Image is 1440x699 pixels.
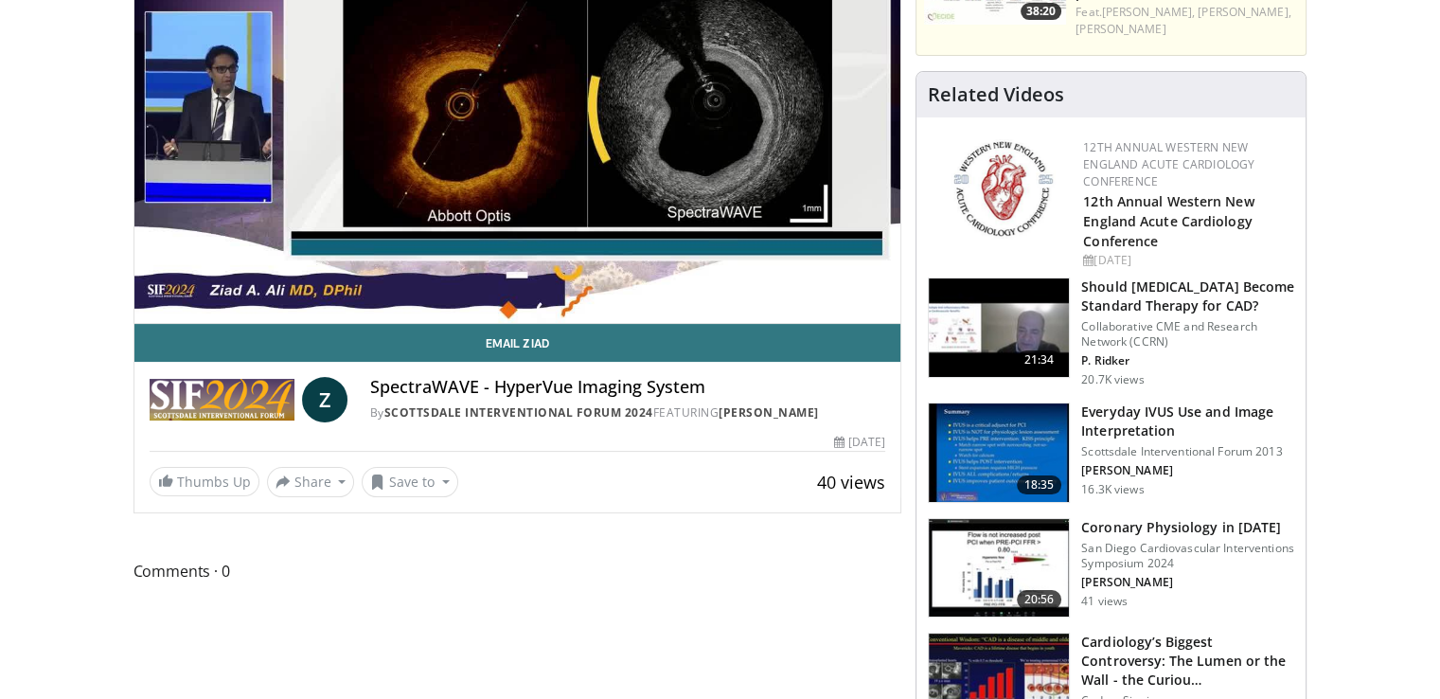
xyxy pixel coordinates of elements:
[384,404,653,421] a: Scottsdale Interventional Forum 2024
[150,467,259,496] a: Thumbs Up
[1076,21,1165,37] a: [PERSON_NAME]
[362,467,458,497] button: Save to
[1081,541,1294,571] p: San Diego Cardiovascular Interventions Symposium 2024
[302,377,347,422] a: Z
[1102,4,1195,20] a: [PERSON_NAME],
[834,434,885,451] div: [DATE]
[1076,4,1298,38] div: Feat.
[370,377,885,398] h4: SpectraWAVE - HyperVue Imaging System
[928,403,1294,503] a: 18:35 Everyday IVUS Use and Image Interpretation Scottsdale Interventional Forum 2013 [PERSON_NAM...
[1083,252,1290,269] div: [DATE]
[1017,590,1062,609] span: 20:56
[134,324,901,362] a: Email Ziad
[929,403,1069,502] img: dTBemQywLidgNXR34xMDoxOjA4MTsiGN.150x105_q85_crop-smart_upscale.jpg
[928,278,1294,387] a: 21:34 Should [MEDICAL_DATA] Become Standard Therapy for CAD? Collaborative CME and Research Netwo...
[929,278,1069,377] img: eb63832d-2f75-457d-8c1a-bbdc90eb409c.150x105_q85_crop-smart_upscale.jpg
[1083,139,1254,189] a: 12th Annual Western New England Acute Cardiology Conference
[1017,475,1062,494] span: 18:35
[1198,4,1290,20] a: [PERSON_NAME],
[133,559,902,583] span: Comments 0
[1081,278,1294,315] h3: Should [MEDICAL_DATA] Become Standard Therapy for CAD?
[1081,403,1294,440] h3: Everyday IVUS Use and Image Interpretation
[929,519,1069,618] img: d02e6d71-9921-427a-ab27-a615a15c5bda.150x105_q85_crop-smart_upscale.jpg
[928,518,1294,618] a: 20:56 Coronary Physiology in [DATE] San Diego Cardiovascular Interventions Symposium 2024 [PERSON...
[951,139,1056,239] img: 0954f259-7907-4053-a817-32a96463ecc8.png.150x105_q85_autocrop_double_scale_upscale_version-0.2.png
[370,404,885,421] div: By FEATURING
[1081,444,1294,459] p: Scottsdale Interventional Forum 2013
[1081,372,1144,387] p: 20.7K views
[1083,192,1253,250] a: 12th Annual Western New England Acute Cardiology Conference
[150,377,294,422] img: Scottsdale Interventional Forum 2024
[1021,3,1061,20] span: 38:20
[1017,350,1062,369] span: 21:34
[1081,575,1294,590] p: [PERSON_NAME]
[267,467,355,497] button: Share
[1081,594,1128,609] p: 41 views
[1081,482,1144,497] p: 16.3K views
[817,471,885,493] span: 40 views
[928,83,1064,106] h4: Related Videos
[1081,463,1294,478] p: [PERSON_NAME]
[1081,633,1294,690] h3: Cardiology’s Biggest Controversy: The Lumen or the Wall - the Curiou…
[1081,353,1294,368] p: P. Ridker
[719,404,819,421] a: [PERSON_NAME]
[1081,518,1294,537] h3: Coronary Physiology in [DATE]
[1081,319,1294,349] p: Collaborative CME and Research Network (CCRN)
